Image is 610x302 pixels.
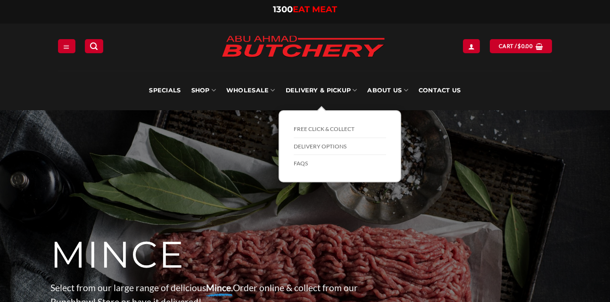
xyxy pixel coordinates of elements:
span: $ [518,42,521,50]
a: SHOP [191,71,216,110]
a: Specials [149,71,181,110]
a: Delivery & Pickup [286,71,357,110]
strong: Mince. [206,282,233,293]
a: Wholesale [226,71,275,110]
span: Cart / [499,42,533,50]
a: Delivery Options [294,138,386,155]
a: Menu [58,39,75,53]
a: Login [463,39,480,53]
a: View cart [490,39,552,53]
bdi: 0.00 [518,43,533,49]
a: About Us [367,71,408,110]
a: Contact Us [419,71,461,110]
a: 1300EAT MEAT [273,4,337,15]
span: 1300 [273,4,293,15]
a: FREE Click & Collect [294,121,386,138]
a: Search [85,39,103,53]
a: FAQs [294,155,386,172]
img: Abu Ahmad Butchery [214,29,393,65]
span: EAT MEAT [293,4,337,15]
span: MINCE [50,232,185,278]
